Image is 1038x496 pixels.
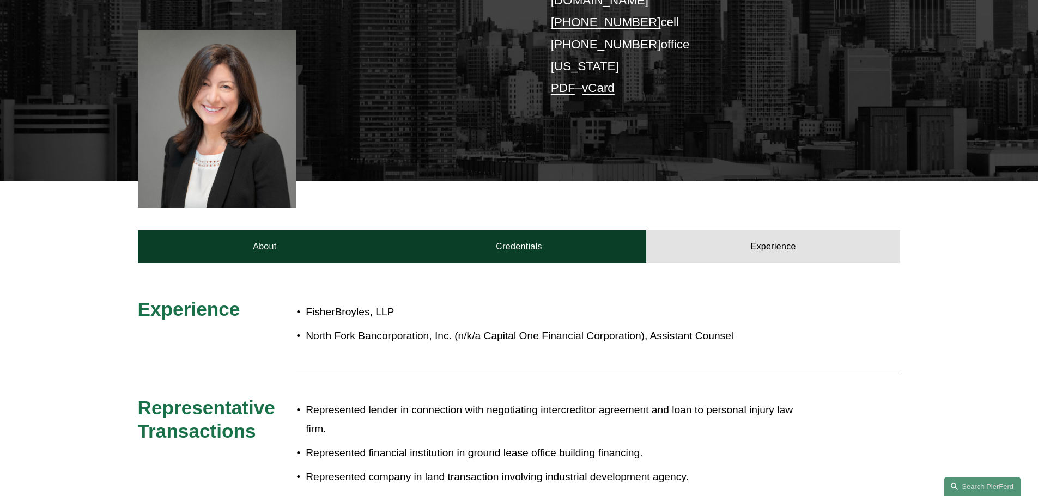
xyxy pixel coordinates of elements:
[551,81,575,95] a: PDF
[138,298,240,320] span: Experience
[306,303,805,322] p: FisherBroyles, LLP
[582,81,615,95] a: vCard
[551,38,661,51] a: [PHONE_NUMBER]
[306,468,805,487] p: Represented company in land transaction involving industrial development agency.
[646,230,901,263] a: Experience
[306,401,805,438] p: Represented lender in connection with negotiating intercreditor agreement and loan to personal in...
[944,477,1021,496] a: Search this site
[306,327,805,346] p: North Fork Bancorporation, Inc. (n/k/a Capital One Financial Corporation), Assistant Counsel
[551,15,661,29] a: [PHONE_NUMBER]
[138,230,392,263] a: About
[306,444,805,463] p: Represented financial institution in ground lease office building financing.
[392,230,646,263] a: Credentials
[138,397,281,442] span: Representative Transactions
